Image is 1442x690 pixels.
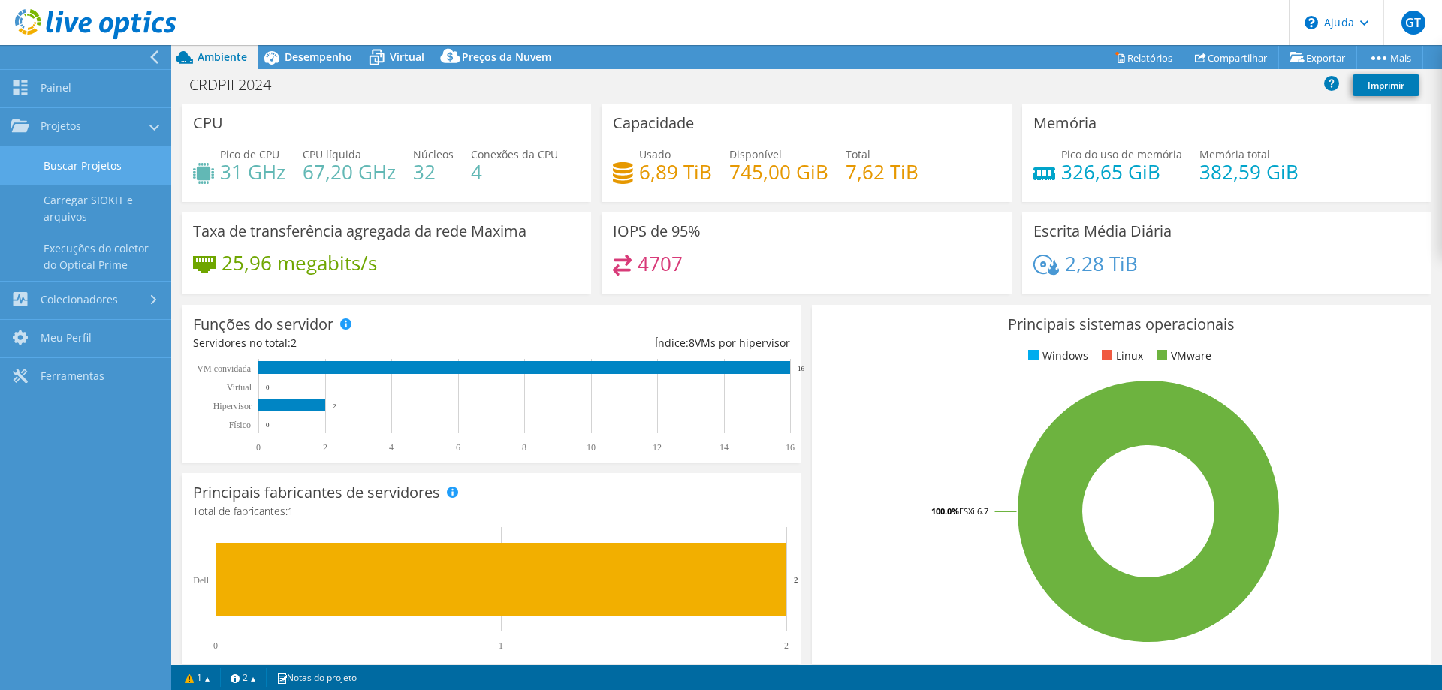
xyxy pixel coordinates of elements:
text: 4 [389,442,394,453]
text: 0 [266,421,270,429]
text: 2 [784,640,789,651]
font: 2 [291,336,297,350]
font: Ferramentas [41,369,104,383]
text: Dell [193,575,209,586]
font: Conexões da CPU [471,147,558,161]
a: Mais [1356,46,1423,69]
text: 16 [786,442,795,453]
font: Compartilhar [1208,51,1267,65]
tspan: ESXi 6.7 [959,505,988,517]
font: 745,00 GiB [729,158,828,185]
font: Buscar Projetos [44,158,122,173]
text: 0 [266,384,270,391]
svg: \n [1305,16,1318,29]
text: 8 [522,442,526,453]
font: CRDPII 2024 [189,74,271,95]
font: Preços da Nuvem [462,50,551,64]
font: Memória total [1199,147,1270,161]
font: Capacidade [613,113,694,133]
font: Desempenho [285,50,352,64]
font: Meu Perfil [41,330,92,345]
a: Relatórios [1103,46,1184,69]
text: 6 [456,442,460,453]
font: 8 [689,336,695,350]
font: Pico do uso de memória [1061,147,1182,161]
text: 0 [213,640,218,651]
font: Núcleos [413,147,454,161]
a: 1 [174,668,221,687]
font: Mais [1390,51,1411,65]
a: Exportar [1278,46,1357,69]
font: VMs por hipervisor [695,336,790,350]
font: Principais sistemas operacionais [1008,314,1235,334]
font: Usado [639,147,671,161]
text: Hipervisor [213,401,252,411]
font: 31 GHz [220,158,285,185]
font: 4 [471,158,482,185]
text: 2 [323,442,327,453]
font: 32 [413,158,436,185]
font: 7,62 TiB [846,158,919,185]
font: Total de fabricantes: [193,504,288,518]
font: 25,96 megabits/s [222,249,377,276]
text: VM convidada [197,363,251,374]
tspan: Físico [229,420,251,430]
font: Carregar SIOKIT e arquivos [44,193,133,224]
text: 0 [256,442,261,453]
font: Servidores no total: [193,336,291,350]
font: Funções do servidor [193,314,333,334]
font: CPU líquida [303,147,361,161]
font: IOPS de 95% [613,221,701,241]
text: 16 [798,365,805,372]
text: 2 [794,575,798,584]
font: Pico de CPU [220,147,279,161]
font: Escrita Média Diária [1033,221,1172,241]
font: Ajuda [1324,15,1354,29]
font: Total [846,147,870,161]
font: 1 [288,504,294,518]
font: 326,65 GiB [1061,158,1160,185]
text: 14 [719,442,729,453]
font: Principais fabricantes de servidores [193,482,440,502]
font: 1 [197,671,202,684]
a: Compartilhar [1184,46,1279,69]
a: 2 [220,668,267,687]
font: GT [1405,14,1421,31]
text: 12 [653,442,662,453]
font: CPU [193,113,223,133]
font: Painel [41,80,71,95]
font: Projetos [41,119,81,133]
font: Linux [1116,348,1143,363]
font: 382,59 GiB [1199,158,1299,185]
font: VMware [1171,348,1211,363]
font: Windows [1042,348,1088,363]
font: Exportar [1306,51,1345,65]
font: Virtual [390,50,424,64]
font: Execuções do coletor do Optical Prime [44,241,149,272]
font: 6,89 TiB [639,158,712,185]
text: 10 [587,442,596,453]
text: 2 [333,402,336,410]
font: Índice: [655,336,689,350]
text: Virtual [227,382,252,393]
font: Relatórios [1127,51,1172,65]
font: Ambiente [198,50,247,64]
font: Imprimir [1368,79,1404,92]
font: Taxa de transferência agregada da rede Maxima [193,221,526,241]
font: Notas do projeto [287,671,357,684]
font: Colecionadores [41,292,118,306]
text: 1 [499,640,503,651]
a: Notas do projeto [266,668,367,687]
font: Disponível [729,147,782,161]
tspan: 100.0% [931,505,959,517]
font: 67,20 GHz [303,158,396,185]
font: 4707 [638,250,683,277]
font: Memória [1033,113,1097,133]
font: 2 [243,671,248,684]
a: Imprimir [1353,74,1419,96]
font: 2,28 TiB [1065,250,1138,277]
